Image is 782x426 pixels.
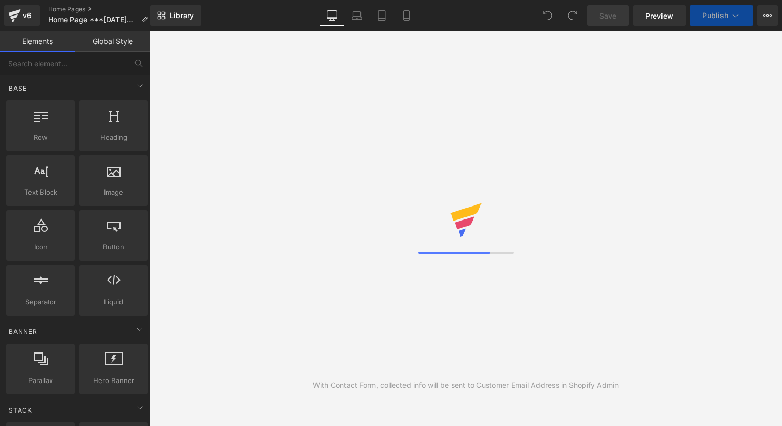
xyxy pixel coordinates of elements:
a: New Library [150,5,201,26]
span: Parallax [9,375,72,386]
span: Image [82,187,145,198]
span: Liquid [82,297,145,307]
span: Row [9,132,72,143]
span: Base [8,83,28,93]
a: v6 [4,5,40,26]
span: Library [170,11,194,20]
a: Global Style [75,31,150,52]
span: Icon [9,242,72,253]
button: Publish [690,5,753,26]
button: Undo [537,5,558,26]
span: Hero Banner [82,375,145,386]
span: Banner [8,327,38,336]
button: Redo [562,5,583,26]
a: Home Pages [48,5,156,13]
div: v6 [21,9,34,22]
div: With Contact Form, collected info will be sent to Customer Email Address in Shopify Admin [313,379,619,391]
a: Tablet [369,5,394,26]
span: Text Block [9,187,72,198]
span: Heading [82,132,145,143]
span: Button [82,242,145,253]
span: Preview [645,10,673,21]
span: Save [599,10,616,21]
a: Desktop [320,5,344,26]
a: Laptop [344,5,369,26]
a: Preview [633,5,686,26]
button: More [757,5,778,26]
a: Mobile [394,5,419,26]
span: Publish [702,11,728,20]
span: Stack [8,405,33,415]
span: Separator [9,297,72,307]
